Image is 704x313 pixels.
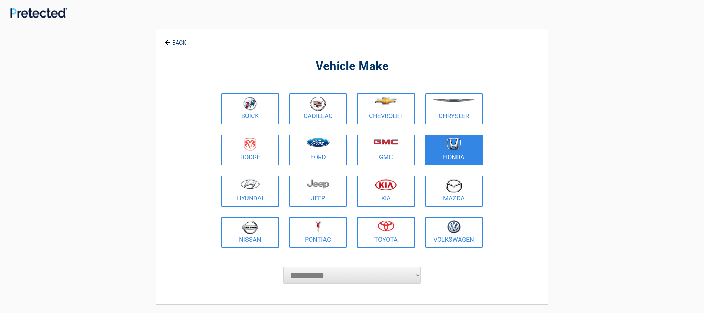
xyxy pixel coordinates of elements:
img: volkswagen [447,220,461,234]
img: pontiac [315,220,321,233]
a: Nissan [221,217,279,248]
img: ford [307,138,330,147]
img: jeep [307,179,329,189]
a: Toyota [357,217,415,248]
h2: Vehicle Make [220,58,484,74]
a: Cadillac [289,93,347,124]
img: chevrolet [374,97,397,105]
a: Chrysler [425,93,483,124]
a: Hyundai [221,176,279,207]
a: Chevrolet [357,93,415,124]
a: Kia [357,176,415,207]
img: buick [243,97,257,111]
img: nissan [242,220,258,234]
a: Ford [289,135,347,165]
img: hyundai [241,179,260,189]
a: Mazda [425,176,483,207]
img: gmc [373,139,398,145]
a: Volkswagen [425,217,483,248]
img: cadillac [310,97,326,111]
img: chrysler [433,99,475,102]
img: toyota [378,220,394,231]
img: honda [447,138,461,150]
a: BACK [163,34,187,46]
a: GMC [357,135,415,165]
img: kia [375,179,397,190]
a: Pontiac [289,217,347,248]
a: Honda [425,135,483,165]
img: dodge [244,138,256,151]
a: Jeep [289,176,347,207]
a: Buick [221,93,279,124]
a: Dodge [221,135,279,165]
img: Main Logo [10,8,67,18]
img: mazda [445,179,462,193]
